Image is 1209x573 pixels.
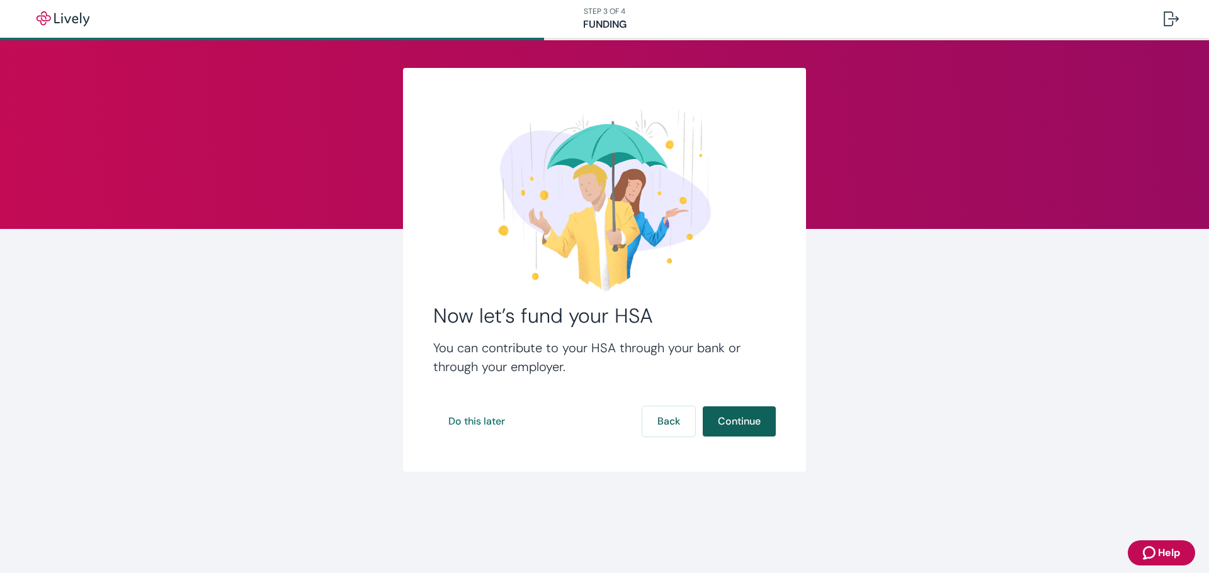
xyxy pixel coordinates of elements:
button: Back [642,406,695,437]
h4: You can contribute to your HSA through your bank or through your employer. [433,338,776,376]
svg: Zendesk support icon [1143,545,1158,560]
h2: Now let’s fund your HSA [433,303,776,328]
span: Help [1158,545,1180,560]
button: Continue [703,406,776,437]
button: Do this later [433,406,520,437]
img: Lively [28,11,98,26]
button: Log out [1154,4,1189,34]
button: Zendesk support iconHelp [1128,540,1195,565]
